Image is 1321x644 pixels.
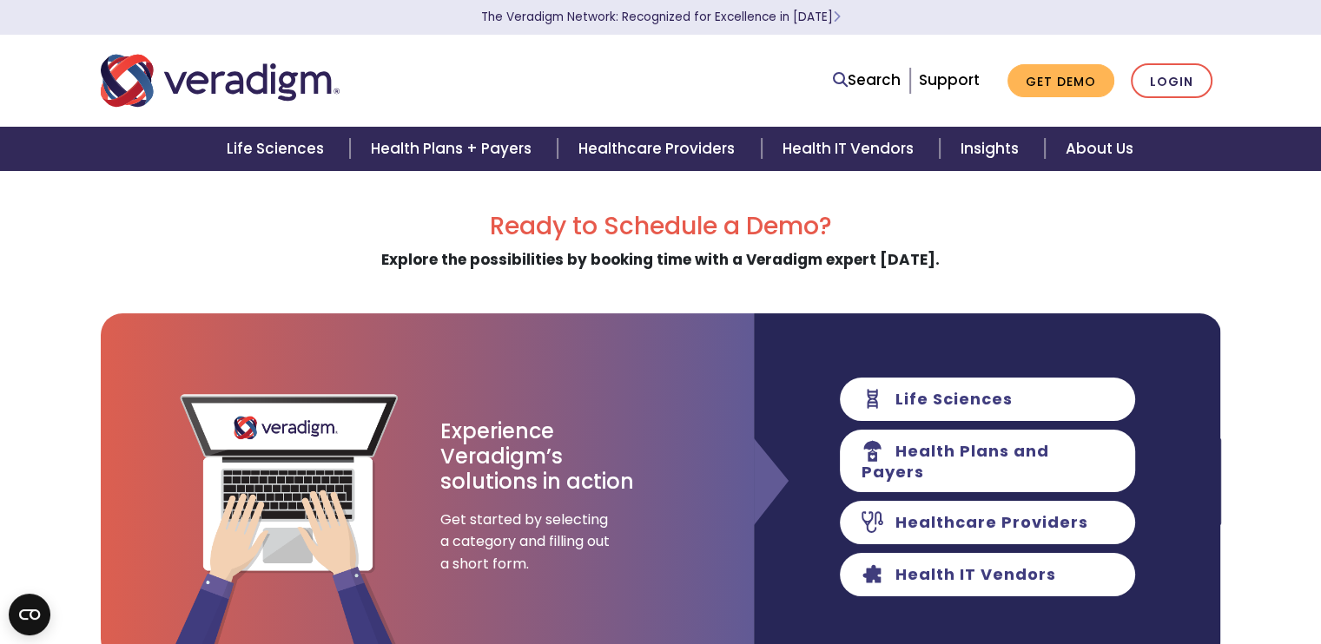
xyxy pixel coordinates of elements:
button: Open CMP widget [9,594,50,635]
a: Get Demo [1007,64,1114,98]
a: Insights [940,127,1045,171]
a: Healthcare Providers [558,127,761,171]
img: Veradigm logo [101,52,340,109]
a: Search [833,69,901,92]
span: Learn More [833,9,841,25]
a: Support [919,69,980,90]
a: Health Plans + Payers [350,127,558,171]
a: Login [1131,63,1212,99]
strong: Explore the possibilities by booking time with a Veradigm expert [DATE]. [381,249,940,270]
a: The Veradigm Network: Recognized for Excellence in [DATE]Learn More [481,9,841,25]
a: Health IT Vendors [762,127,940,171]
h3: Experience Veradigm’s solutions in action [440,419,636,494]
span: Get started by selecting a category and filling out a short form. [440,509,614,575]
h2: Ready to Schedule a Demo? [101,212,1221,241]
a: Life Sciences [206,127,350,171]
a: About Us [1045,127,1154,171]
